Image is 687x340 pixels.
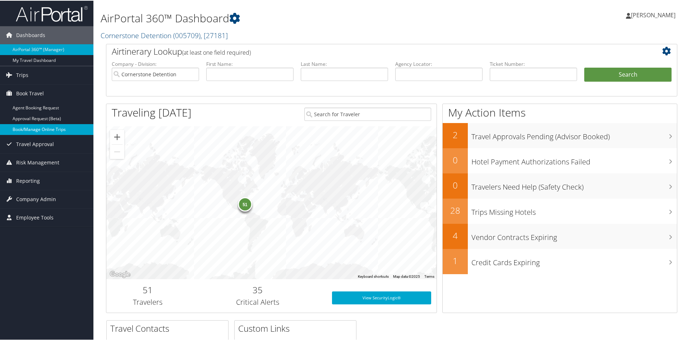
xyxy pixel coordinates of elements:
[200,30,228,40] span: , [ 27181 ]
[443,198,677,223] a: 28Trips Missing Hotels
[238,196,252,211] div: 51
[173,30,200,40] span: ( 005709 )
[443,229,468,241] h2: 4
[110,322,228,334] h2: Travel Contacts
[110,144,124,158] button: Zoom out
[112,296,184,307] h3: Travelers
[393,274,420,278] span: Map data ©2025
[471,178,677,191] h3: Travelers Need Help (Safety Check)
[471,228,677,242] h3: Vendor Contracts Expiring
[16,135,54,153] span: Travel Approval
[471,153,677,166] h3: Hotel Payment Authorizations Failed
[443,173,677,198] a: 0Travelers Need Help (Safety Check)
[238,322,356,334] h2: Custom Links
[16,65,28,83] span: Trips
[194,296,321,307] h3: Critical Alerts
[182,48,251,56] span: (at least one field required)
[112,60,199,67] label: Company - Division:
[16,5,88,22] img: airportal-logo.png
[443,128,468,140] h2: 2
[443,148,677,173] a: 0Hotel Payment Authorizations Failed
[443,153,468,166] h2: 0
[16,153,59,171] span: Risk Management
[443,254,468,266] h2: 1
[16,26,45,44] span: Dashboards
[443,104,677,119] h1: My Action Items
[16,171,40,189] span: Reporting
[304,107,431,120] input: Search for Traveler
[16,190,56,208] span: Company Admin
[443,223,677,248] a: 4Vendor Contracts Expiring
[358,273,389,278] button: Keyboard shortcuts
[16,84,44,102] span: Book Travel
[112,283,184,295] h2: 51
[443,122,677,148] a: 2Travel Approvals Pending (Advisor Booked)
[206,60,294,67] label: First Name:
[626,4,683,25] a: [PERSON_NAME]
[112,104,192,119] h1: Traveling [DATE]
[471,203,677,217] h3: Trips Missing Hotels
[584,67,672,81] button: Search
[101,30,228,40] a: Cornerstone Detention
[395,60,483,67] label: Agency Locator:
[108,269,132,278] img: Google
[108,269,132,278] a: Open this area in Google Maps (opens a new window)
[101,10,489,25] h1: AirPortal 360™ Dashboard
[443,178,468,191] h2: 0
[424,274,434,278] a: Terms (opens in new tab)
[112,45,624,57] h2: Airtinerary Lookup
[471,253,677,267] h3: Credit Cards Expiring
[301,60,388,67] label: Last Name:
[110,129,124,144] button: Zoom in
[443,248,677,273] a: 1Credit Cards Expiring
[631,10,676,18] span: [PERSON_NAME]
[490,60,577,67] label: Ticket Number:
[471,127,677,141] h3: Travel Approvals Pending (Advisor Booked)
[332,291,431,304] a: View SecurityLogic®
[443,204,468,216] h2: 28
[194,283,321,295] h2: 35
[16,208,54,226] span: Employee Tools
